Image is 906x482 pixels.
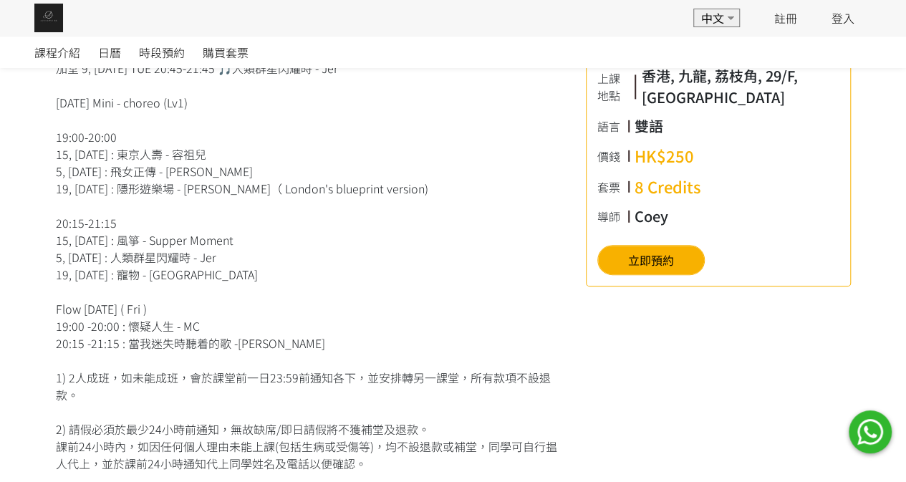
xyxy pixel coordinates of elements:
div: 套票 [597,178,627,196]
div: HK$250 [635,144,694,168]
div: 語言 [597,117,627,135]
a: 購買套票 [203,37,249,68]
a: 時段預約 [139,37,185,68]
img: img_61c0148bb0266 [34,4,63,32]
a: 課程介紹 [34,37,80,68]
div: 導師 [597,208,627,225]
div: 上課地點 [597,69,635,104]
a: 日曆 [98,37,121,68]
a: 註冊 [774,9,797,26]
span: 購買套票 [203,44,249,61]
span: 日曆 [98,44,121,61]
div: 香港, 九龍, 荔枝角, 29/F, [GEOGRAPHIC_DATA] [641,65,839,108]
div: 價錢 [597,148,627,165]
span: 時段預約 [139,44,185,61]
div: 8 Credits [635,175,701,198]
div: Coey [635,206,668,227]
a: 登入 [832,9,854,26]
button: 立即預約 [597,245,705,275]
span: 課程介紹 [34,44,80,61]
div: 雙語 [635,115,663,137]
